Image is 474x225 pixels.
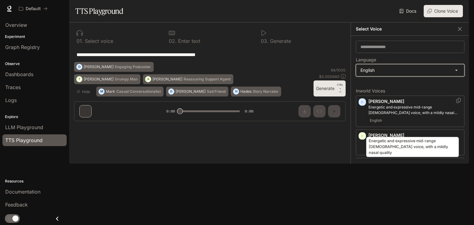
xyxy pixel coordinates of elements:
[356,58,376,62] p: Language
[16,2,50,15] button: All workspaces
[314,80,346,96] button: GenerateCTRL +⏎
[253,90,278,93] p: Story Narrator
[77,39,83,43] p: 0 1 .
[116,90,161,93] p: Casual Conversationalist
[115,65,151,69] p: Engaging Podcaster
[356,89,464,93] p: Inworld Voices
[233,87,239,96] div: H
[337,83,343,94] p: ⏎
[368,132,462,138] p: [PERSON_NAME]
[166,87,228,96] button: O[PERSON_NAME]Sad Friend
[169,39,177,43] p: 0 2 .
[207,90,226,93] p: Sad Friend
[455,98,462,103] button: Copy Voice ID
[184,77,231,81] p: Reassuring Support Agent
[152,77,182,81] p: [PERSON_NAME]
[83,39,113,43] p: Select voice
[268,39,291,43] p: Generate
[84,77,114,81] p: [PERSON_NAME]
[106,90,115,93] p: Mark
[26,6,41,11] p: Default
[75,5,123,17] h1: TTS Playground
[176,90,206,93] p: [PERSON_NAME]
[337,83,343,90] p: CTRL +
[77,62,82,72] div: D
[145,74,151,84] div: A
[398,5,419,17] a: Docs
[240,90,252,93] p: Hades
[168,87,174,96] div: O
[177,39,200,43] p: Enter text
[74,62,154,72] button: D[PERSON_NAME]Engaging Podcaster
[368,104,462,116] p: Energetic and expressive mid-range male voice, with a mildly nasal quality
[231,87,281,96] button: HHadesStory Narrator
[424,5,463,17] button: Clone Voice
[99,87,104,96] div: M
[74,74,140,84] button: T[PERSON_NAME]Grumpy Man
[356,64,464,76] div: English
[84,65,114,69] p: [PERSON_NAME]
[331,67,346,73] p: 64 / 1000
[143,74,233,84] button: A[PERSON_NAME]Reassuring Support Agent
[261,39,268,43] p: 0 3 .
[368,98,462,104] p: [PERSON_NAME]
[96,87,164,96] button: MMarkCasual Conversationalist
[319,74,339,79] p: $ 0.000640
[77,74,82,84] div: T
[115,77,138,81] p: Grumpy Man
[74,87,94,96] button: Hide
[368,117,383,124] span: English
[366,137,459,157] div: Energetic and expressive mid-range [DEMOGRAPHIC_DATA] voice, with a mildly nasal quality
